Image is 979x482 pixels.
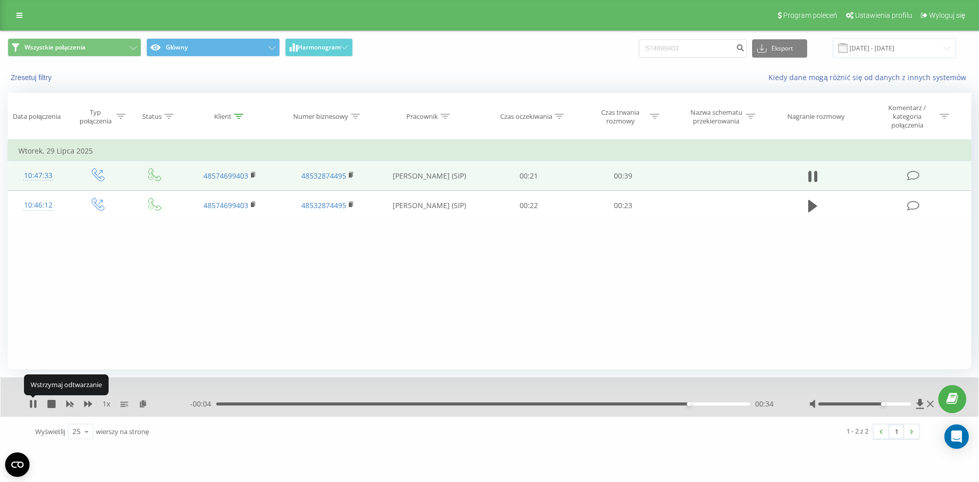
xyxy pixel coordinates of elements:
a: 48574699403 [203,200,248,210]
div: Czas trwania rozmowy [593,108,648,125]
input: Wyszukiwanie według numeru [639,39,747,58]
a: 48532874495 [301,200,346,210]
td: 00:21 [482,161,576,191]
div: 10:47:33 [18,166,58,186]
button: Harmonogram [285,38,353,57]
span: 1 x [102,399,110,409]
div: 25 [72,426,81,437]
td: [PERSON_NAME] (SIP) [376,191,482,220]
div: 1 - 2 z 2 [846,426,868,436]
div: Czas oczekiwania [500,112,552,121]
a: 1 [889,424,904,439]
div: Komentarz / kategoria połączenia [878,104,937,130]
span: Program poleceń [783,11,837,19]
div: Pracownik [406,112,438,121]
span: Wszystkie połączenia [24,43,86,52]
div: Typ połączenia [77,108,114,125]
div: Open Intercom Messenger [944,424,969,449]
button: Zresetuj filtry [8,73,57,82]
div: Nazwa schematu przekierowania [689,108,743,125]
a: 48532874495 [301,171,346,181]
span: Harmonogram [298,44,341,51]
span: 00:34 [755,399,774,409]
a: 48574699403 [203,171,248,181]
td: 00:22 [482,191,576,220]
span: Wyświetlij [35,427,65,436]
td: 00:39 [576,161,669,191]
div: Nagranie rozmowy [787,112,845,121]
span: - 00:04 [190,399,216,409]
span: Wyloguj się [929,11,965,19]
div: Accessibility label [881,402,885,406]
div: Numer biznesowy [293,112,348,121]
button: Open CMP widget [5,452,30,477]
button: Główny [146,38,280,57]
div: Data połączenia [13,112,61,121]
td: 00:23 [576,191,669,220]
td: [PERSON_NAME] (SIP) [376,161,482,191]
div: Accessibility label [687,402,691,406]
td: Wtorek, 29 Lipca 2025 [8,141,971,161]
span: wierszy na stronę [96,427,149,436]
span: Ustawienia profilu [855,11,912,19]
div: Klient [214,112,231,121]
button: Eksport [752,39,807,58]
a: Kiedy dane mogą różnić się od danych z innych systemów [768,72,971,82]
button: Wszystkie połączenia [8,38,141,57]
div: 10:46:12 [18,195,58,215]
div: Status [142,112,162,121]
div: Wstrzymaj odtwarzanie [24,374,109,395]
